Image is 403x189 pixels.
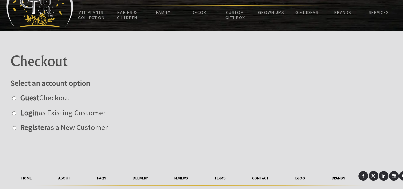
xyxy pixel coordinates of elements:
[17,93,70,103] label: Checkout
[45,171,84,185] a: About
[289,6,325,19] a: Gift Ideas
[161,171,201,185] a: reviews
[201,171,239,185] a: Terms
[11,78,90,88] strong: Select an account option
[239,171,282,185] a: Contact
[369,171,378,181] a: X (Twitter)
[17,108,105,118] label: as Existing Customer
[318,171,358,185] a: Brands
[379,171,388,181] a: LinkedIn
[84,171,119,185] a: FAQs
[253,6,289,19] a: Grown Ups
[8,171,45,185] a: HOME
[11,54,393,69] h1: Checkout
[145,6,181,19] a: Family
[73,6,109,24] a: All Plants Collection
[181,6,217,19] a: Decor
[20,122,47,132] strong: Register
[325,6,361,19] a: Brands
[217,6,253,24] a: Custom Gift Box
[358,171,368,181] a: Facebook
[20,108,39,118] strong: Login
[361,6,397,19] a: Services
[282,171,318,185] a: Blog
[119,171,161,185] a: delivery
[109,6,145,24] a: Babies & Children
[17,122,108,132] label: as a New Customer
[20,93,39,103] strong: Guest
